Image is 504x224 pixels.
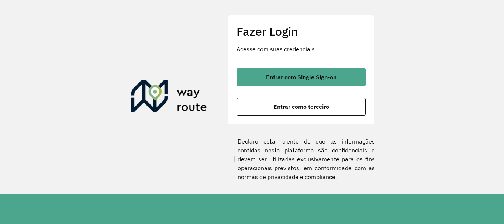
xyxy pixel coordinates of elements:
button: button [237,68,366,86]
span: Entrar como terceiro [273,104,329,110]
button: button [237,98,366,116]
h2: Fazer Login [237,24,366,38]
span: Entrar com Single Sign-on [266,74,336,80]
p: Acesse com suas credenciais [237,45,366,54]
label: Declaro estar ciente de que as informações contidas nesta plataforma são confidenciais e devem se... [227,137,375,181]
img: Roteirizador AmbevTech [131,80,207,115]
